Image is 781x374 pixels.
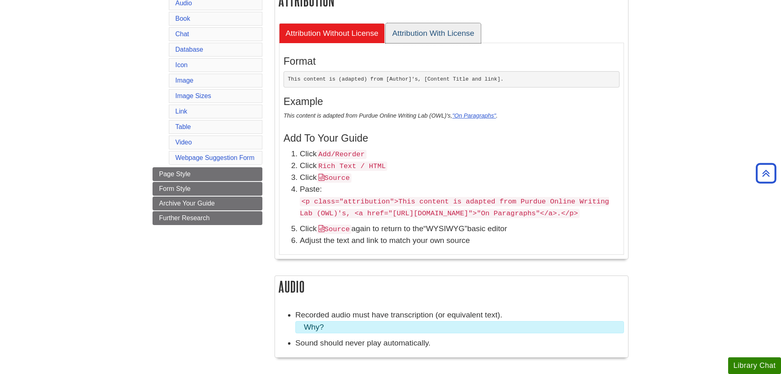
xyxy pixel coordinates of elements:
a: Form Style [153,182,262,196]
h3: Example [284,96,620,107]
a: Webpage Suggestion Form [175,154,254,161]
code: <p class="attribution">This content is adapted from Purdue Online Writing Lab (OWL)'s, <a href="[... [300,197,609,218]
code: Source [317,173,351,183]
code: Source [317,225,351,234]
a: Icon [175,61,188,68]
li: Adjust the text and link to match your own source [300,235,620,247]
button: Library Chat [728,357,781,374]
span: Page Style [159,171,190,177]
li: Paste: [300,184,620,219]
a: Page Style [153,167,262,181]
li: Click [300,172,620,184]
summary: Why? [304,322,615,333]
h3: Add To Your Guide [284,132,620,144]
h3: Format [284,55,620,67]
li: Click again to return to the basic editor [300,223,620,235]
a: Link [175,108,187,115]
a: Video [175,139,192,146]
span: Archive Your Guide [159,200,215,207]
span: Further Research [159,214,210,221]
a: "On Paragraphs" [452,112,496,119]
li: Recorded audio must have transcription (or equivalent text). [295,309,624,334]
span: Form Style [159,185,190,192]
a: Table [175,123,191,130]
li: Sound should never play automatically. [295,337,624,349]
li: Click [300,148,620,160]
a: Book [175,15,190,22]
a: Further Research [153,211,262,225]
a: Image [175,77,193,84]
p: This content is adapted from Purdue Online Writing Lab (OWL)'s, . [284,112,620,120]
a: Chat [175,31,189,37]
a: Attribution Without License [279,23,385,43]
li: Click [300,160,620,172]
code: Rich Text / HTML [317,162,388,171]
code: Add/Reorder [317,150,367,159]
a: Archive Your Guide [153,197,262,210]
pre: This content is (adapted) from [Author]'s, [Content Title and link]. [284,71,620,87]
a: Attribution With License [386,23,481,43]
a: Image Sizes [175,92,211,99]
h2: Audio [275,276,628,297]
a: Database [175,46,203,53]
a: Back to Top [753,168,779,179]
q: WYSIWYG [423,224,467,233]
